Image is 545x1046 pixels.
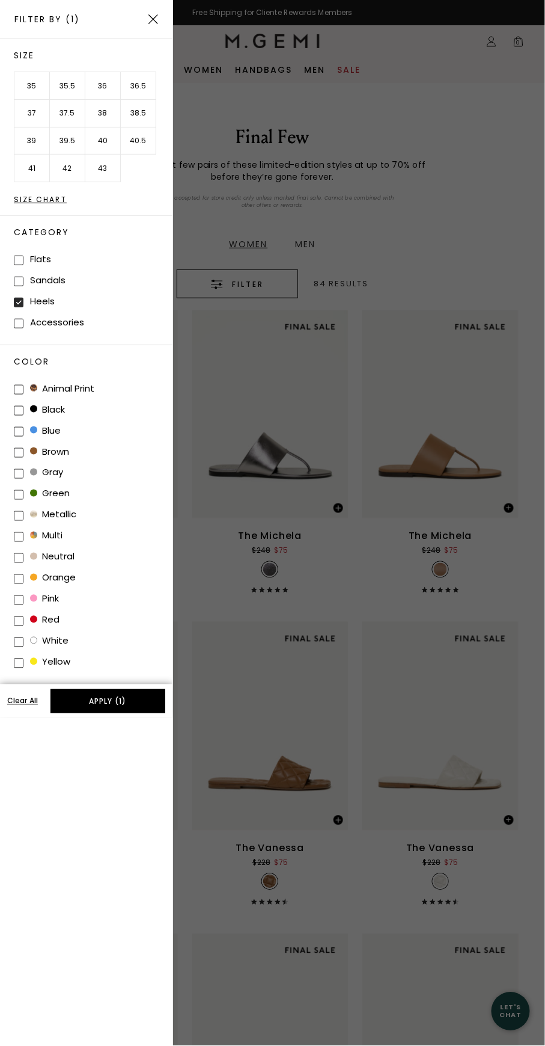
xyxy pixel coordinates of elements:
[30,656,70,668] span: yellow
[30,550,75,563] span: neutral
[30,466,63,479] span: gray
[121,72,156,100] li: 36.5
[148,14,158,24] img: Close
[121,128,156,155] li: 40.5
[50,155,85,182] li: 42
[30,274,65,286] label: Sandals
[30,635,69,647] span: white
[14,100,50,128] li: 37
[30,571,76,584] span: orange
[14,72,50,100] li: 35
[30,508,76,521] span: metallic
[14,128,50,155] li: 39
[30,445,69,458] span: brown
[30,592,59,605] span: pink
[121,100,156,128] li: 38.5
[30,316,84,328] label: Accessories
[14,14,80,24] h2: Filter By (1)
[85,100,121,128] li: 38
[14,228,172,236] h2: Category
[30,529,62,542] span: multi
[30,384,37,392] img: v-09862-swatch.png
[50,100,85,128] li: 37.5
[85,128,121,155] li: 40
[30,403,65,416] span: black
[50,72,85,100] li: 35.5
[30,253,51,265] label: Flats
[30,295,55,307] label: Heels
[85,155,121,182] li: 43
[50,689,165,713] button: Apply (1)
[14,51,172,60] h2: Size
[14,196,172,203] div: Size Chart
[30,511,37,518] img: v-10011-swatch.png
[30,382,94,395] span: animal print
[85,72,121,100] li: 36
[30,487,70,500] span: green
[7,697,40,706] a: Clear All
[14,155,50,182] li: 41
[50,128,85,155] li: 39.5
[30,614,59,626] span: red
[30,424,61,437] span: blue
[14,357,172,366] h2: Color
